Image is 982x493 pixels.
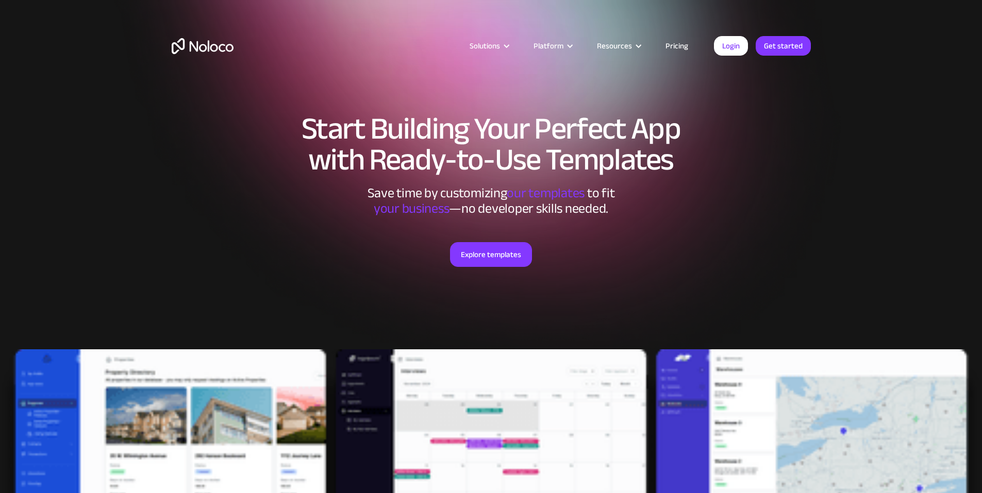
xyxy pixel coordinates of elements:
[597,39,632,53] div: Resources
[714,36,748,56] a: Login
[521,39,584,53] div: Platform
[507,180,585,206] span: our templates
[374,196,450,221] span: your business
[337,185,646,216] div: Save time by customizing to fit ‍ —no developer skills needed.
[470,39,500,53] div: Solutions
[450,242,532,267] a: Explore templates
[457,39,521,53] div: Solutions
[756,36,811,56] a: Get started
[584,39,653,53] div: Resources
[172,113,811,175] h1: Start Building Your Perfect App with Ready-to-Use Templates
[534,39,563,53] div: Platform
[172,38,234,54] a: home
[653,39,701,53] a: Pricing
